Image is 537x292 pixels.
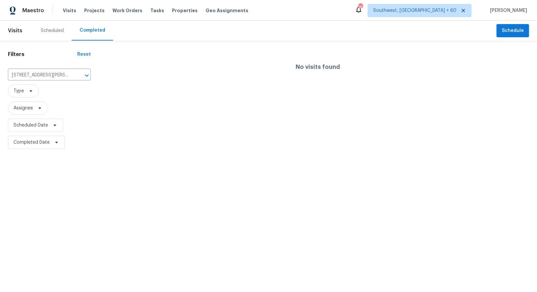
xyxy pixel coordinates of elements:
[502,27,524,35] span: Schedule
[41,27,64,34] div: Scheduled
[80,27,105,34] div: Completed
[22,7,44,14] span: Maestro
[112,7,142,14] span: Work Orders
[206,7,248,14] span: Geo Assignments
[150,8,164,13] span: Tasks
[63,7,76,14] span: Visits
[13,122,48,129] span: Scheduled Date
[13,139,50,146] span: Completed Date
[82,71,91,80] button: Open
[487,7,527,14] span: [PERSON_NAME]
[296,64,340,70] h4: No visits found
[8,23,22,38] span: Visits
[358,4,363,11] div: 763
[8,51,77,58] h1: Filters
[13,105,33,111] span: Assignee
[8,70,72,80] input: Search for an address...
[373,7,456,14] span: Southwest, [GEOGRAPHIC_DATA] + 60
[497,24,529,38] button: Schedule
[84,7,105,14] span: Projects
[172,7,198,14] span: Properties
[77,51,91,58] div: Reset
[13,88,24,94] span: Type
